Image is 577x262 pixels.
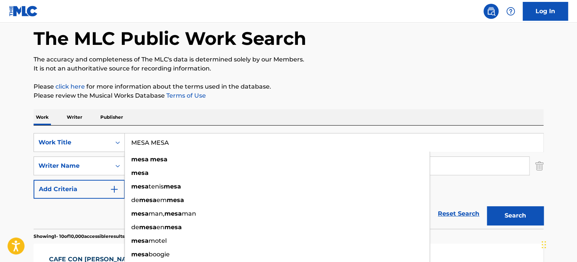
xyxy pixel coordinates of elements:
[149,210,164,217] span: man,
[164,183,181,190] strong: mesa
[506,7,515,16] img: help
[139,224,157,231] strong: mesa
[139,196,157,204] strong: mesa
[539,226,577,262] iframe: Chat Widget
[131,196,139,204] span: de
[157,196,167,204] span: em
[157,224,164,231] span: en
[486,7,496,16] img: search
[503,4,518,19] div: Help
[34,233,155,240] p: Showing 1 - 10 of 10,000 accessible results (Total 111,782 )
[34,55,543,64] p: The accuracy and completeness of The MLC's data is determined solely by our Members.
[9,6,38,17] img: MLC Logo
[149,183,164,190] span: tenis
[149,237,167,244] span: motel
[131,224,139,231] span: de
[487,206,543,225] button: Search
[542,233,546,256] div: Drag
[34,109,51,125] p: Work
[34,133,543,229] form: Search Form
[131,156,149,163] strong: mesa
[34,91,543,100] p: Please review the Musical Works Database
[150,156,167,163] strong: mesa
[131,183,149,190] strong: mesa
[131,210,149,217] strong: mesa
[535,156,543,175] img: Delete Criterion
[164,224,182,231] strong: mesa
[38,161,106,170] div: Writer Name
[149,251,170,258] span: boogie
[483,4,499,19] a: Public Search
[38,138,106,147] div: Work Title
[34,27,306,50] h1: The MLC Public Work Search
[34,82,543,91] p: Please for more information about the terms used in the database.
[523,2,568,21] a: Log In
[110,185,119,194] img: 9d2ae6d4665cec9f34b9.svg
[34,180,125,199] button: Add Criteria
[165,92,206,99] a: Terms of Use
[182,210,196,217] span: man
[131,237,149,244] strong: mesa
[434,205,483,222] a: Reset Search
[167,196,184,204] strong: mesa
[64,109,84,125] p: Writer
[131,169,149,176] strong: mesa
[34,64,543,73] p: It is not an authoritative source for recording information.
[98,109,125,125] p: Publisher
[55,83,85,90] a: click here
[131,251,149,258] strong: mesa
[164,210,182,217] strong: mesa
